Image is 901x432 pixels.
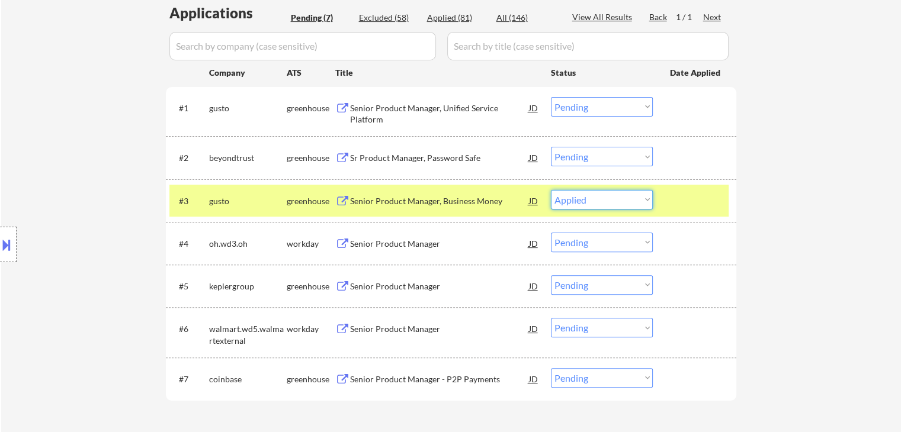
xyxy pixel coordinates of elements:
div: oh.wd3.oh [209,238,287,250]
div: walmart.wd5.walmartexternal [209,323,287,346]
div: coinbase [209,373,287,385]
div: beyondtrust [209,152,287,164]
div: Back [649,11,668,23]
div: Senior Product Manager, Unified Service Platform [350,102,529,125]
div: Sr Product Manager, Password Safe [350,152,529,164]
div: JD [528,318,540,339]
div: greenhouse [287,102,335,114]
div: workday [287,323,335,335]
div: JD [528,233,540,254]
div: ATS [287,67,335,79]
div: Senior Product Manager, Business Money [350,195,529,207]
div: JD [528,147,540,168]
div: greenhouse [287,373,335,385]
div: Title [335,67,540,79]
div: gusto [209,102,287,114]
div: Senior Product Manager - P2P Payments [350,373,529,385]
div: greenhouse [287,152,335,164]
div: Status [551,62,653,83]
div: Pending (7) [291,12,350,24]
div: View All Results [572,11,636,23]
div: keplergroup [209,281,287,292]
div: 1 / 1 [676,11,703,23]
div: greenhouse [287,281,335,292]
div: gusto [209,195,287,207]
div: greenhouse [287,195,335,207]
div: JD [528,275,540,296]
div: Date Applied [670,67,722,79]
div: Applied (81) [427,12,486,24]
input: Search by title (case sensitive) [447,32,729,60]
div: Excluded (58) [359,12,418,24]
div: Senior Product Manager [350,238,529,250]
div: All (146) [496,12,556,24]
div: Company [209,67,287,79]
div: Applications [169,6,287,20]
div: Senior Product Manager [350,281,529,292]
div: Next [703,11,722,23]
input: Search by company (case sensitive) [169,32,436,60]
div: Senior Product Manager [350,323,529,335]
div: JD [528,97,540,118]
div: JD [528,190,540,211]
div: JD [528,368,540,389]
div: workday [287,238,335,250]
